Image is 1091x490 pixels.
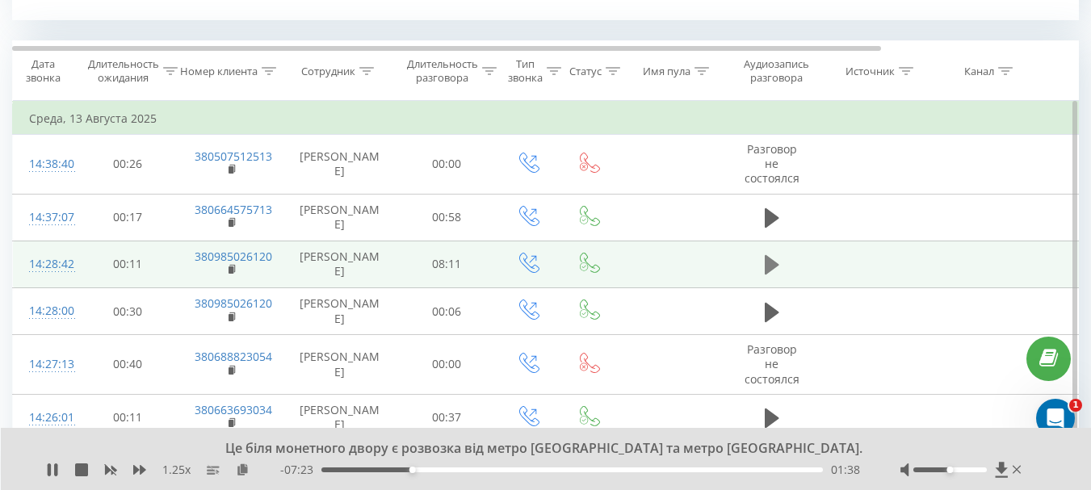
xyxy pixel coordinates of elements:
iframe: Intercom live chat [1036,399,1075,438]
div: Дата звонка [13,57,73,85]
td: [PERSON_NAME] [283,194,397,241]
td: 00:26 [78,135,178,195]
div: 14:38:40 [29,149,61,180]
div: Accessibility label [946,467,953,473]
span: - 07:23 [280,462,321,478]
td: 08:11 [397,241,497,287]
div: 14:27:13 [29,349,61,380]
a: 380985026120 [195,295,272,311]
div: Статус [569,65,602,78]
span: Разговор не состоялся [745,141,799,186]
td: [PERSON_NAME] [283,135,397,195]
a: 380664575713 [195,202,272,217]
div: Длительность ожидания [88,57,159,85]
div: Канал [964,65,994,78]
div: Тип звонка [508,57,543,85]
td: 00:00 [397,135,497,195]
a: 380663693034 [195,402,272,417]
td: [PERSON_NAME] [283,241,397,287]
div: Сотрудник [301,65,355,78]
div: Имя пула [643,65,690,78]
div: 14:26:01 [29,402,61,433]
td: [PERSON_NAME] [283,335,397,395]
span: 1.25 x [162,462,191,478]
span: Разговор не состоялся [745,341,799,386]
td: 00:06 [397,288,497,335]
td: 00:30 [78,288,178,335]
div: Источник [846,65,895,78]
a: 380688823054 [195,349,272,364]
td: 00:58 [397,194,497,241]
td: [PERSON_NAME] [283,288,397,335]
div: Аудиозапись разговора [737,57,816,85]
td: 00:37 [397,394,497,441]
td: 00:11 [78,394,178,441]
div: 14:28:42 [29,249,61,280]
td: 00:17 [78,194,178,241]
td: 00:40 [78,335,178,395]
td: [PERSON_NAME] [283,394,397,441]
div: Длительность разговора [407,57,478,85]
td: 00:11 [78,241,178,287]
div: Accessibility label [409,467,416,473]
td: 00:00 [397,335,497,395]
span: 01:38 [831,462,860,478]
div: 14:28:00 [29,295,61,327]
div: Це біля монетного двору є розвозка від метро [GEOGRAPHIC_DATA] та метро [GEOGRAPHIC_DATA]. [144,440,927,458]
a: 380985026120 [195,249,272,264]
span: 1 [1069,399,1082,412]
div: Номер клиента [180,65,258,78]
div: 14:37:07 [29,202,61,233]
a: 380507512513 [195,149,272,164]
